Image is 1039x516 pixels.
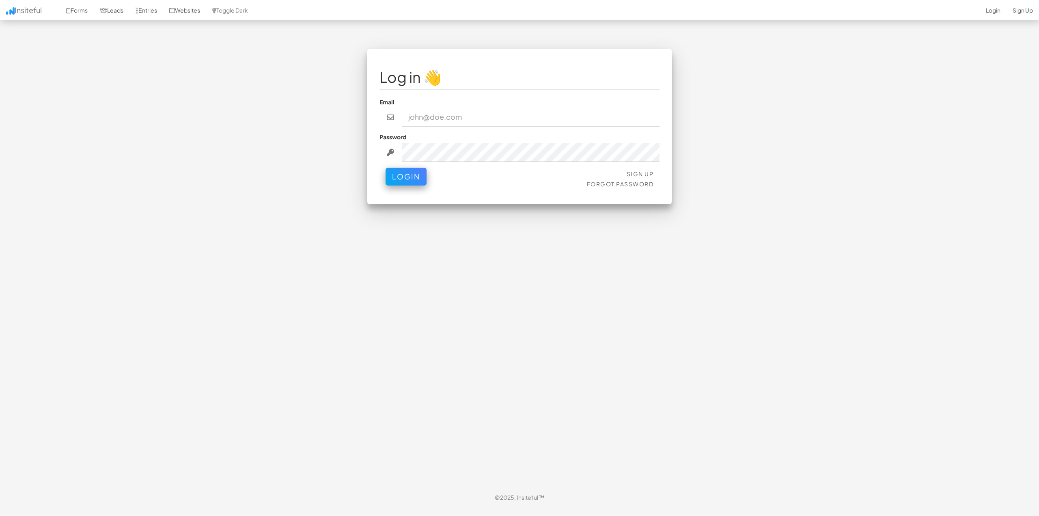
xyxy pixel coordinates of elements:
[587,180,654,188] a: Forgot Password
[379,69,660,85] h1: Log in 👋
[6,7,15,15] img: icon.png
[379,133,406,141] label: Password
[386,168,427,186] button: Login
[402,108,660,127] input: john@doe.com
[379,98,394,106] label: Email
[627,170,654,177] a: Sign Up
